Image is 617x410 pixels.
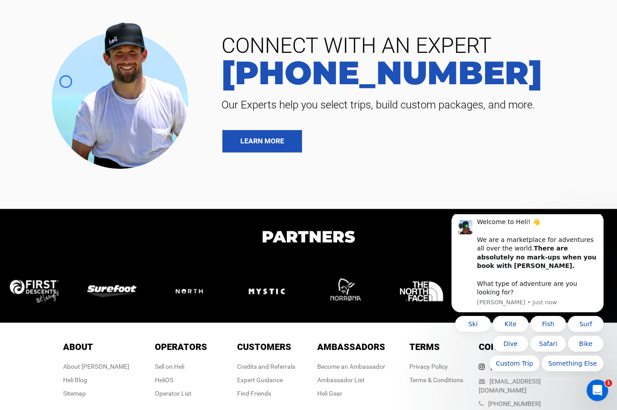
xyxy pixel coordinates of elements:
button: Quick reply: Ski [17,102,53,118]
div: Quick reply options [13,102,166,157]
img: logo [319,267,378,316]
a: Heli Gear [317,390,342,397]
div: Ambassador List [317,375,385,384]
a: [EMAIL_ADDRESS][DOMAIN_NAME] [479,378,541,394]
div: Message content [39,4,159,82]
span: Customers [237,341,291,352]
span: Operators [155,341,207,352]
div: Welcome to Heli! 👋 We are a marketplace for adventures all over the world. What type of adventure... [39,4,159,82]
a: Terms & Conditions [409,376,463,384]
button: Quick reply: Safari [92,121,128,138]
span: Our Experts help you select trips, build custom packages, and more. [215,98,604,112]
a: [PHONE_NUMBER] [215,56,604,89]
span: Terms [409,341,440,352]
span: Ambassadors [317,341,385,352]
a: Expert Guidance [237,376,283,384]
button: Quick reply: Dive [55,121,90,138]
img: logo [87,285,145,297]
div: Find Friends [237,389,295,398]
button: Quick reply: Surf [130,102,166,118]
button: Quick reply: Something Else [103,141,166,157]
iframe: Intercom live chat [587,380,608,401]
img: logo [242,267,300,316]
img: logo [10,280,68,302]
button: Quick reply: Fish [92,102,128,118]
iframe: Intercom notifications message [438,214,617,377]
span: 1 [605,380,612,387]
a: Heli Blog [63,376,87,384]
img: contact our team [45,15,201,173]
img: logo [165,278,223,304]
div: Sitemap [63,389,129,398]
span: CONNECT WITH AN EXPERT [215,35,604,56]
a: Credits and Referrals [237,363,295,370]
a: LEARN MORE [222,130,302,152]
b: There are absolutely no mark-ups when you book with [PERSON_NAME]. [39,30,158,55]
button: Quick reply: Kite [55,102,90,118]
button: Quick reply: Custom Trip [51,141,102,157]
a: Become an Ambassador [317,363,385,370]
button: Quick reply: Bike [130,121,166,138]
a: HeliOS [155,376,173,384]
span: About [63,341,93,352]
a: Privacy Policy [409,363,448,370]
img: logo [397,267,455,316]
a: [PHONE_NUMBER] [488,400,541,407]
p: Message from Carl, sent Just now [39,84,159,92]
div: Sell on Heli [155,362,207,371]
div: Operator List [155,389,207,398]
img: Profile image for Carl [20,6,34,20]
div: About [PERSON_NAME] [63,362,129,371]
